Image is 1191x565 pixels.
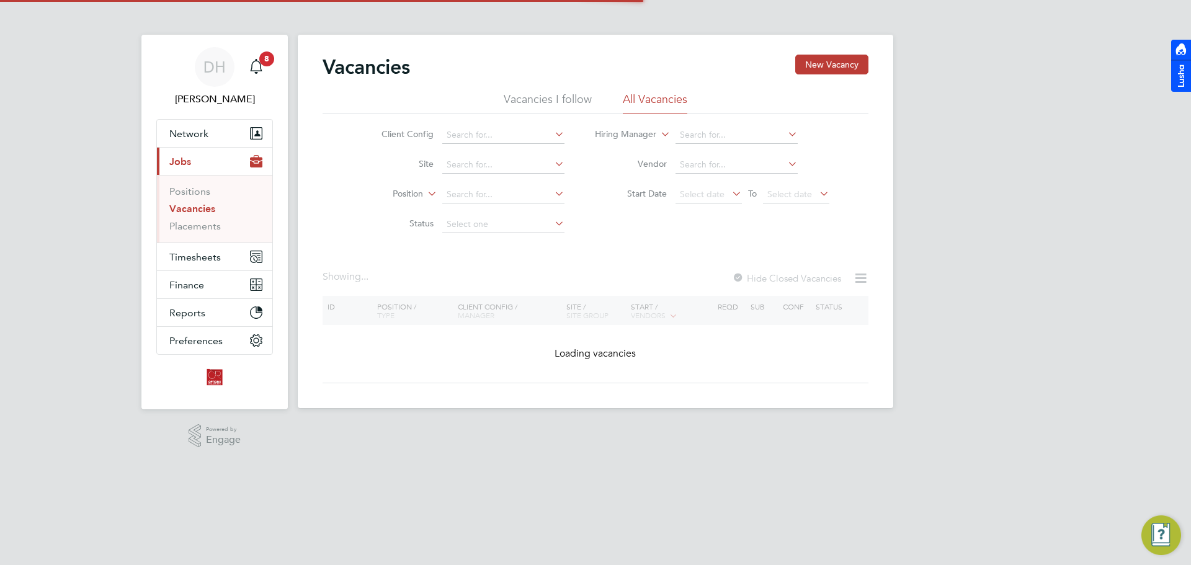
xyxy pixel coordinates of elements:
[676,156,798,174] input: Search for...
[206,435,241,445] span: Engage
[244,47,269,87] a: 8
[157,175,272,242] div: Jobs
[156,92,273,107] span: Daniel Hobbs
[169,335,223,347] span: Preferences
[169,185,210,197] a: Positions
[157,120,272,147] button: Network
[205,367,225,387] img: optionsresourcing-logo-retina.png
[203,59,226,75] span: DH
[362,158,434,169] label: Site
[744,185,761,202] span: To
[623,92,687,114] li: All Vacancies
[157,299,272,326] button: Reports
[442,216,564,233] input: Select one
[442,156,564,174] input: Search for...
[169,128,208,140] span: Network
[442,186,564,203] input: Search for...
[157,271,272,298] button: Finance
[732,272,841,284] label: Hide Closed Vacancies
[1141,515,1181,555] button: Engage Resource Center
[206,424,241,435] span: Powered by
[259,51,274,66] span: 8
[352,188,423,200] label: Position
[157,243,272,270] button: Timesheets
[169,251,221,263] span: Timesheets
[767,189,812,200] span: Select date
[156,367,273,387] a: Go to home page
[680,189,725,200] span: Select date
[362,218,434,229] label: Status
[157,327,272,354] button: Preferences
[156,47,273,107] a: DH[PERSON_NAME]
[169,307,205,319] span: Reports
[169,203,215,215] a: Vacancies
[169,156,191,167] span: Jobs
[157,148,272,175] button: Jobs
[323,55,410,79] h2: Vacancies
[361,270,368,283] span: ...
[442,127,564,144] input: Search for...
[141,35,288,409] nav: Main navigation
[169,279,204,291] span: Finance
[169,220,221,232] a: Placements
[676,127,798,144] input: Search for...
[504,92,592,114] li: Vacancies I follow
[595,158,667,169] label: Vendor
[585,128,656,141] label: Hiring Manager
[595,188,667,199] label: Start Date
[189,424,241,448] a: Powered byEngage
[323,270,371,283] div: Showing
[362,128,434,140] label: Client Config
[795,55,868,74] button: New Vacancy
